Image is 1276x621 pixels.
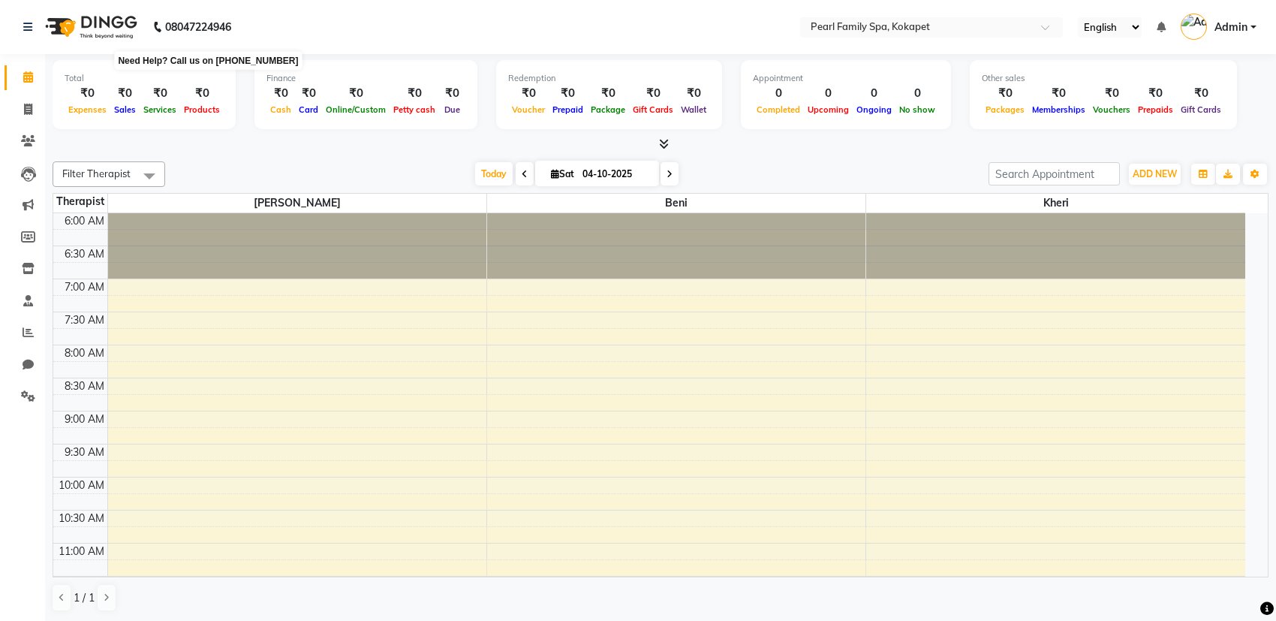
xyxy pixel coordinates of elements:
div: ₹0 [322,85,390,102]
span: [PERSON_NAME] [108,194,486,213]
div: ₹0 [1028,85,1089,102]
span: Wallet [677,104,710,115]
div: Finance [266,72,465,85]
b: 08047224946 [165,6,231,48]
span: Completed [753,104,804,115]
span: beni [487,194,865,213]
div: ₹0 [140,85,180,102]
div: Therapist [53,194,107,210]
div: 6:00 AM [62,213,107,229]
div: 10:00 AM [56,478,107,493]
div: ₹0 [629,85,677,102]
div: ₹0 [587,85,629,102]
span: Memberships [1028,104,1089,115]
span: Petty cash [390,104,439,115]
div: ₹0 [295,85,322,102]
div: 9:30 AM [62,445,107,460]
span: Voucher [508,104,549,115]
span: Online/Custom [322,104,390,115]
span: Packages [982,104,1028,115]
div: 6:30 AM [62,246,107,262]
div: 0 [895,85,939,102]
div: 11:30 AM [56,577,107,592]
div: Other sales [982,72,1225,85]
div: Total [65,72,224,85]
span: Vouchers [1089,104,1134,115]
span: Prepaid [549,104,587,115]
div: 7:00 AM [62,279,107,295]
div: ₹0 [1134,85,1177,102]
div: 0 [853,85,895,102]
div: Redemption [508,72,710,85]
span: Ongoing [853,104,895,115]
input: Search Appointment [989,162,1120,185]
span: Sales [110,104,140,115]
div: ₹0 [390,85,439,102]
span: Cash [266,104,295,115]
div: ₹0 [1089,85,1134,102]
input: 2025-10-04 [578,163,653,185]
div: 8:30 AM [62,378,107,394]
div: ₹0 [439,85,465,102]
div: ₹0 [266,85,295,102]
div: Appointment [753,72,939,85]
div: 11:00 AM [56,544,107,559]
span: Due [441,104,464,115]
span: Expenses [65,104,110,115]
span: ADD NEW [1133,168,1177,179]
span: Services [140,104,180,115]
div: ₹0 [508,85,549,102]
div: 0 [804,85,853,102]
span: Kheri [866,194,1245,213]
div: ₹0 [180,85,224,102]
span: No show [895,104,939,115]
span: Products [180,104,224,115]
div: 8:00 AM [62,345,107,361]
button: ADD NEW [1129,164,1181,185]
div: 7:30 AM [62,312,107,328]
div: 0 [753,85,804,102]
span: Sat [547,168,578,179]
span: Filter Therapist [62,167,131,179]
div: ₹0 [65,85,110,102]
img: logo [38,6,141,48]
span: Gift Cards [1177,104,1225,115]
div: 9:00 AM [62,411,107,427]
span: Today [475,162,513,185]
span: 1 / 1 [74,590,95,606]
img: Admin [1181,14,1207,40]
span: Prepaids [1134,104,1177,115]
div: ₹0 [549,85,587,102]
div: ₹0 [982,85,1028,102]
span: Card [295,104,322,115]
div: ₹0 [1177,85,1225,102]
div: ₹0 [110,85,140,102]
span: Upcoming [804,104,853,115]
div: ₹0 [677,85,710,102]
div: 10:30 AM [56,511,107,526]
span: Gift Cards [629,104,677,115]
span: Package [587,104,629,115]
span: Admin [1214,20,1247,35]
